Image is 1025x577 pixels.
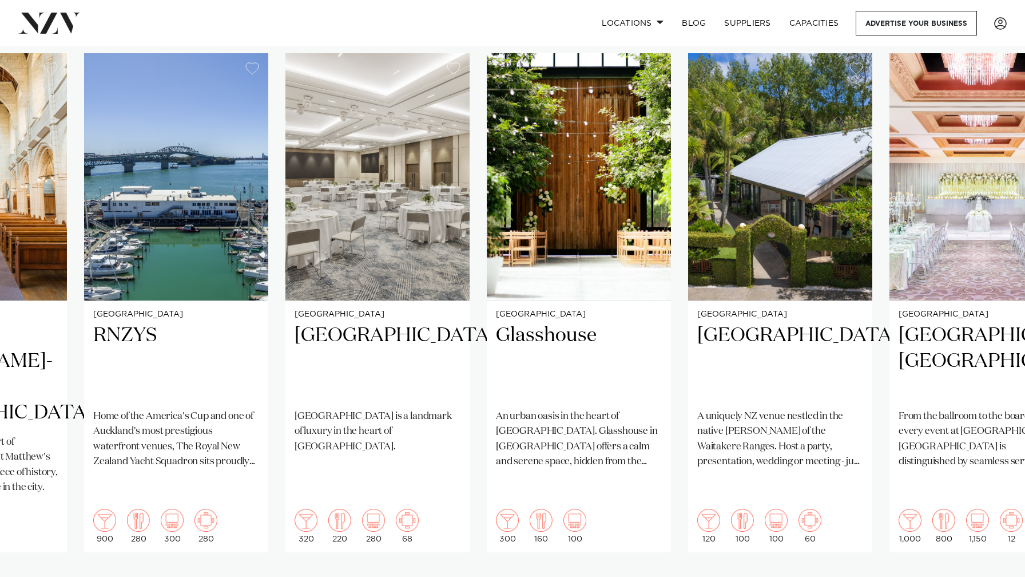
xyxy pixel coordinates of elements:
swiper-slide: 24 / 25 [688,53,872,552]
div: 12 [1000,509,1023,543]
div: 1,000 [899,509,921,543]
div: 68 [396,509,419,543]
img: dining.png [731,509,754,532]
swiper-slide: 21 / 25 [84,53,268,552]
div: 1,150 [966,509,989,543]
small: [GEOGRAPHIC_DATA] [697,310,863,319]
p: [GEOGRAPHIC_DATA] is a landmark of luxury in the heart of [GEOGRAPHIC_DATA]. [295,409,460,455]
a: [GEOGRAPHIC_DATA] [GEOGRAPHIC_DATA] A uniquely NZ venue nestled in the native [PERSON_NAME] of th... [688,53,872,552]
img: cocktail.png [899,509,921,532]
div: 120 [697,509,720,543]
img: meeting.png [1000,509,1023,532]
a: [GEOGRAPHIC_DATA] RNZYS Home of the America's Cup and one of Auckland's most prestigious waterfro... [84,53,268,552]
div: 220 [328,509,351,543]
div: 320 [295,509,317,543]
h2: RNZYS [93,323,259,400]
div: 60 [798,509,821,543]
img: dining.png [127,509,150,532]
div: 280 [127,509,150,543]
div: 100 [731,509,754,543]
h2: [GEOGRAPHIC_DATA] [295,323,460,400]
a: [GEOGRAPHIC_DATA] [GEOGRAPHIC_DATA] [GEOGRAPHIC_DATA] is a landmark of luxury in the heart of [GE... [285,53,470,552]
p: Home of the America's Cup and one of Auckland's most prestigious waterfront venues, The Royal New... [93,409,259,469]
img: cocktail.png [697,509,720,532]
swiper-slide: 23 / 25 [487,53,671,552]
div: 800 [932,509,955,543]
h2: [GEOGRAPHIC_DATA] [697,323,863,400]
div: 160 [530,509,553,543]
img: cocktail.png [295,509,317,532]
img: meeting.png [798,509,821,532]
div: 280 [362,509,385,543]
div: 100 [765,509,788,543]
small: [GEOGRAPHIC_DATA] [496,310,662,319]
img: meeting.png [194,509,217,532]
div: 900 [93,509,116,543]
img: theatre.png [966,509,989,532]
img: cocktail.png [93,509,116,532]
div: 300 [496,509,519,543]
img: cocktail.png [496,509,519,532]
div: 280 [194,509,217,543]
p: An urban oasis in the heart of [GEOGRAPHIC_DATA]. Glasshouse in [GEOGRAPHIC_DATA] offers a calm a... [496,409,662,469]
img: dining.png [530,509,553,532]
a: BLOG [673,11,715,35]
img: theatre.png [563,509,586,532]
a: Advertise your business [856,11,977,35]
div: 300 [161,509,184,543]
img: meeting.png [396,509,419,532]
div: 100 [563,509,586,543]
img: theatre.png [362,509,385,532]
img: nzv-logo.png [18,13,81,33]
p: A uniquely NZ venue nestled in the native [PERSON_NAME] of the Waitakere Ranges. Host a party, pr... [697,409,863,469]
a: SUPPLIERS [715,11,780,35]
img: dining.png [328,509,351,532]
img: dining.png [932,509,955,532]
a: [GEOGRAPHIC_DATA] Glasshouse An urban oasis in the heart of [GEOGRAPHIC_DATA]. Glasshouse in [GEO... [487,53,671,552]
small: [GEOGRAPHIC_DATA] [295,310,460,319]
img: theatre.png [765,509,788,532]
small: [GEOGRAPHIC_DATA] [93,310,259,319]
swiper-slide: 22 / 25 [285,53,470,552]
h2: Glasshouse [496,323,662,400]
img: theatre.png [161,509,184,532]
a: Capacities [780,11,848,35]
a: Locations [593,11,673,35]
